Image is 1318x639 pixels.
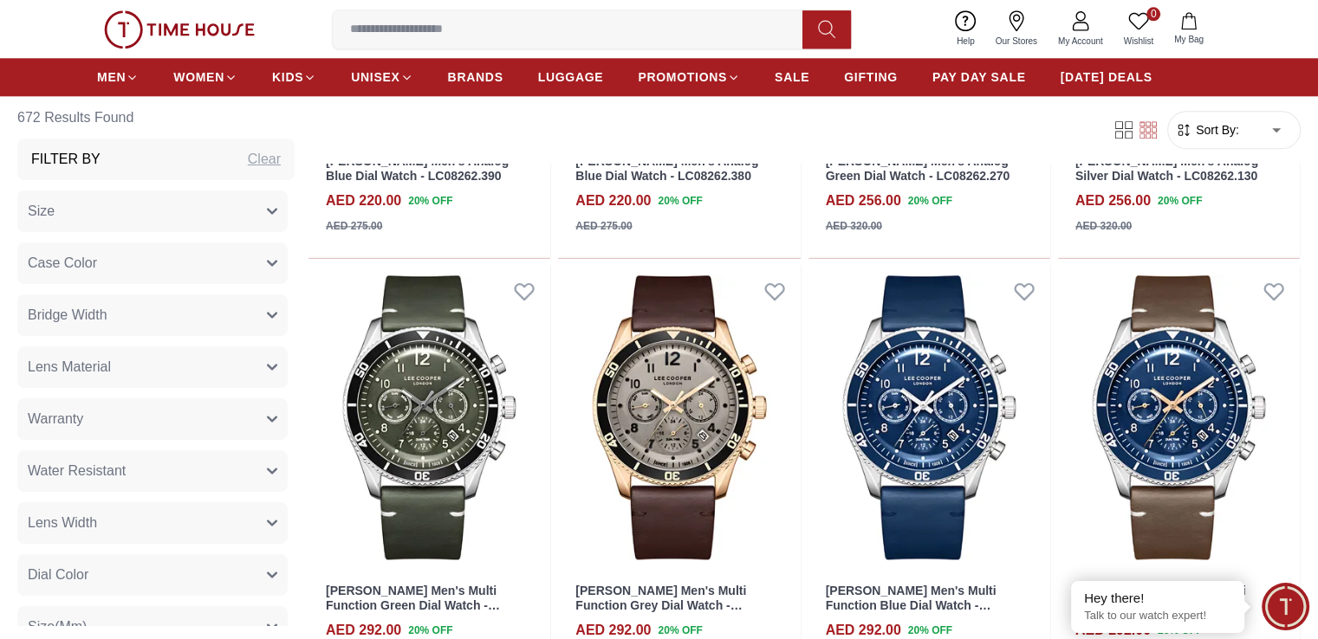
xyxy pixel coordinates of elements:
span: Size [28,201,55,222]
span: 20 % OFF [658,193,702,209]
a: BRANDS [448,61,503,93]
a: [PERSON_NAME] Men's Multi Function Grey Dial Watch - LC08260.462 [575,584,746,627]
span: Water Resistant [28,461,126,481]
span: Case Color [28,253,97,274]
h4: AED 220.00 [575,190,651,211]
span: 20 % OFF [1158,193,1202,209]
a: KIDS [272,61,316,93]
button: Lens Material [17,346,288,388]
a: [PERSON_NAME] Men's Analog Blue Dial Watch - LC08262.390 [326,154,509,183]
button: My Bag [1164,9,1214,49]
div: Clear [248,149,281,170]
a: [PERSON_NAME] Men's Analog Silver Dial Watch - LC08262.130 [1075,154,1258,183]
a: WOMEN [173,61,237,93]
span: KIDS [272,68,303,86]
div: AED 275.00 [326,218,382,234]
a: PAY DAY SALE [932,61,1026,93]
a: [DATE] DEALS [1061,61,1152,93]
a: Help [946,7,985,51]
span: GIFTING [844,68,898,86]
span: 20 % OFF [908,193,952,209]
div: AED 275.00 [575,218,632,234]
div: AED 320.00 [1075,218,1132,234]
a: SALE [775,61,809,93]
a: [PERSON_NAME] Men's Multi Function Blue Dial Watch - LC08260.399 [826,584,997,627]
div: Hey there! [1084,590,1231,607]
div: Chat Widget [1262,583,1309,630]
button: Bridge Width [17,294,288,336]
span: MEN [97,68,126,86]
span: 0 [1146,7,1160,21]
span: 20 % OFF [408,193,452,209]
h3: Filter By [31,149,101,170]
button: Water Resistant [17,450,288,492]
span: Bridge Width [28,305,107,326]
a: GIFTING [844,61,898,93]
a: LUGGAGE [538,61,604,93]
img: Lee Cooper Men's Multi Function Green Dial Watch - LC08260.675 [308,265,550,570]
a: [PERSON_NAME] Men's Multi Function Green Dial Watch - LC08260.675 [326,584,500,627]
span: LUGGAGE [538,68,604,86]
span: PROMOTIONS [638,68,727,86]
span: Dial Color [28,565,88,585]
span: 20 % OFF [658,623,702,638]
img: Lee Cooper Men's Multi Function Blue Dial Watch - LC08260.399 [808,265,1050,570]
a: UNISEX [351,61,412,93]
a: 0Wishlist [1113,7,1164,51]
span: Our Stores [989,35,1044,48]
p: Talk to our watch expert! [1084,609,1231,623]
a: MEN [97,61,139,93]
span: Lens Width [28,513,97,533]
h4: AED 256.00 [1075,190,1151,211]
span: Sort By: [1192,121,1239,139]
a: [PERSON_NAME] Men's Analog Green Dial Watch - LC08262.270 [826,154,1010,183]
h4: AED 256.00 [826,190,901,211]
span: 20 % OFF [408,623,452,638]
button: Lens Width [17,502,288,544]
span: [DATE] DEALS [1061,68,1152,86]
span: Wishlist [1117,35,1160,48]
button: Sort By: [1175,121,1239,139]
button: Dial Color [17,554,288,596]
h6: 672 Results Found [17,97,295,139]
span: Lens Material [28,357,111,378]
a: PROMOTIONS [638,61,740,93]
img: Lee Cooper Men's Multi Function Grey Dial Watch - LC08260.462 [558,265,800,570]
span: SALE [775,68,809,86]
span: UNISEX [351,68,399,86]
span: 20 % OFF [908,623,952,638]
h4: AED 220.00 [326,190,401,211]
button: Size [17,190,288,232]
a: Our Stores [985,7,1048,51]
span: PAY DAY SALE [932,68,1026,86]
span: BRANDS [448,68,503,86]
span: Help [950,35,982,48]
button: Case Color [17,242,288,284]
div: AED 320.00 [826,218,882,234]
span: My Account [1051,35,1110,48]
span: My Bag [1167,33,1211,46]
span: Warranty [28,409,83,429]
button: Warranty [17,398,288,440]
a: [PERSON_NAME] Men's Analog Blue Dial Watch - LC08262.380 [575,154,758,183]
span: WOMEN [173,68,224,86]
span: Size(Mm) [28,616,87,637]
img: Lee Cooper Men's Multi Function Blue Dial Watch - LC08260.394 [1058,265,1300,570]
img: ... [104,10,255,48]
